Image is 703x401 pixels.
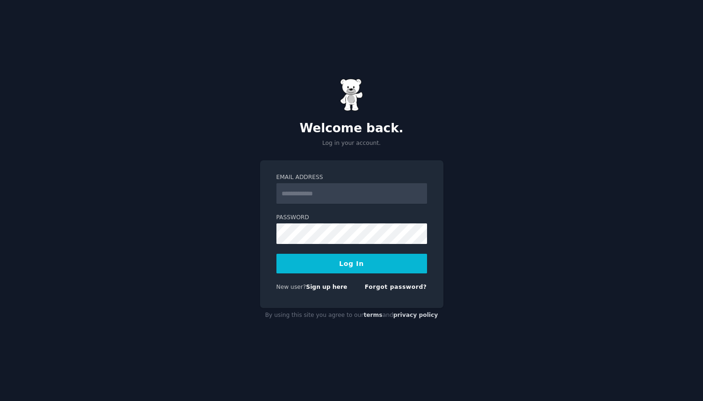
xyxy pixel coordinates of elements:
label: Password [276,214,427,222]
h2: Welcome back. [260,121,443,136]
span: New user? [276,284,306,290]
a: terms [363,312,382,318]
div: By using this site you agree to our and [260,308,443,323]
img: Gummy Bear [340,79,363,111]
label: Email Address [276,173,427,182]
a: Forgot password? [365,284,427,290]
button: Log In [276,254,427,273]
a: Sign up here [306,284,347,290]
a: privacy policy [393,312,438,318]
p: Log in your account. [260,139,443,148]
